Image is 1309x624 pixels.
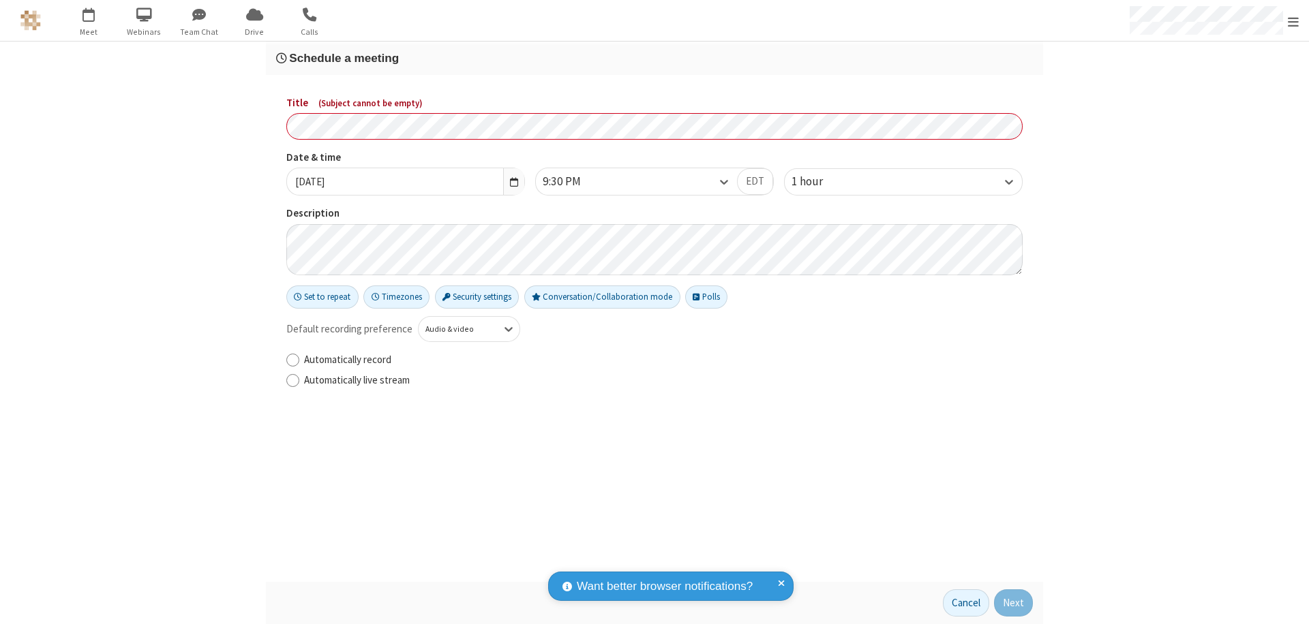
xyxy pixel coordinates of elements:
[304,373,1023,388] label: Automatically live stream
[286,95,1023,111] label: Title
[435,285,520,309] button: Security settings
[174,26,225,38] span: Team Chat
[284,26,335,38] span: Calls
[524,285,680,309] button: Conversation/Collaboration mode
[229,26,280,38] span: Drive
[286,322,412,337] span: Default recording preference
[286,150,525,166] label: Date & time
[425,323,490,335] div: Audio & video
[289,51,399,65] span: Schedule a meeting
[20,10,41,31] img: QA Selenium DO NOT DELETE OR CHANGE
[119,26,170,38] span: Webinars
[577,578,753,595] span: Want better browser notifications?
[737,168,773,196] button: EDT
[994,589,1033,617] button: Next
[943,589,989,617] button: Cancel
[304,352,1023,368] label: Automatically record
[363,285,430,309] button: Timezones
[792,173,846,191] div: 1 hour
[286,285,359,309] button: Set to repeat
[286,206,1023,221] label: Description
[318,97,423,109] span: ( Subject cannot be empty )
[63,26,115,38] span: Meet
[543,173,604,191] div: 9:30 PM
[685,285,727,309] button: Polls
